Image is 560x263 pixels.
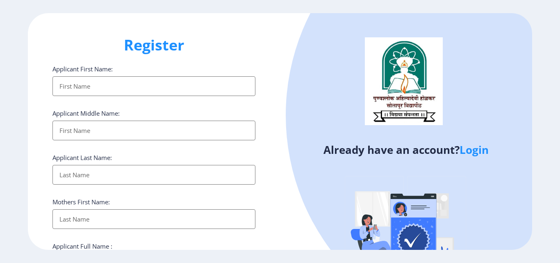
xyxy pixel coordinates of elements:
[460,142,489,157] a: Login
[52,65,113,73] label: Applicant First Name:
[365,37,443,125] img: logo
[52,109,120,117] label: Applicant Middle Name:
[52,153,112,162] label: Applicant Last Name:
[52,198,110,206] label: Mothers First Name:
[286,143,526,156] h4: Already have an account?
[52,76,255,96] input: First Name
[52,121,255,140] input: First Name
[52,35,255,55] h1: Register
[52,209,255,229] input: Last Name
[52,165,255,185] input: Last Name
[52,242,112,258] label: Applicant Full Name : (As on marksheet)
